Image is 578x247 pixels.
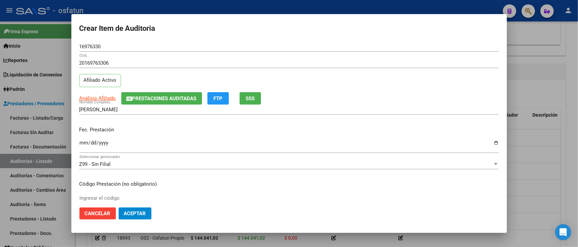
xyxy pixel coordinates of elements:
span: Análisis Afiliado [79,95,116,101]
button: FTP [207,92,229,105]
span: Prestaciones Auditadas [132,96,197,102]
button: Cancelar [79,207,116,220]
span: Z99 - Sin Filial [79,161,111,167]
p: Código Prestación (no obligatorio) [79,180,499,188]
span: Aceptar [124,210,146,217]
p: Fec. Prestación [79,126,499,134]
span: FTP [213,96,222,102]
p: Afiliado Activo [79,74,121,87]
span: Cancelar [85,210,111,217]
span: SSS [246,96,255,102]
button: Aceptar [119,207,151,220]
button: Prestaciones Auditadas [121,92,202,105]
div: Open Intercom Messenger [555,224,571,240]
button: SSS [240,92,261,105]
h2: Crear Item de Auditoria [79,22,499,35]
